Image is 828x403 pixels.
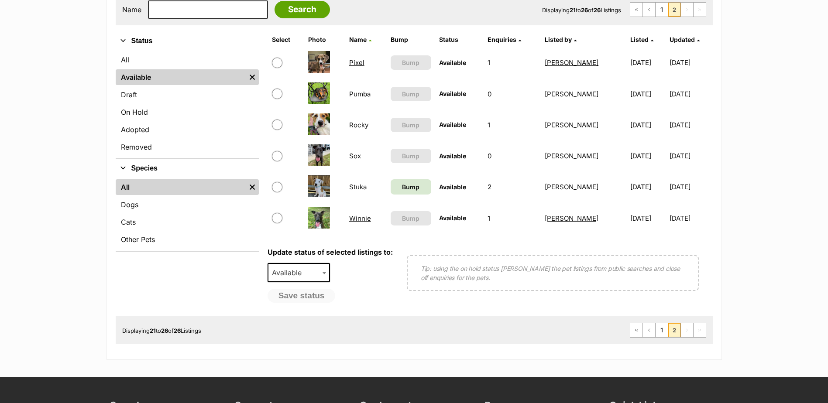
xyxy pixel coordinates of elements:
[391,55,431,70] button: Bump
[305,33,345,47] th: Photo
[116,104,259,120] a: On Hold
[545,36,577,43] a: Listed by
[630,36,653,43] a: Listed
[116,197,259,212] a: Dogs
[484,110,541,140] td: 1
[627,141,669,171] td: [DATE]
[439,121,466,128] span: Available
[116,52,259,68] a: All
[545,36,572,43] span: Listed by
[484,141,541,171] td: 0
[581,7,588,14] strong: 26
[594,7,601,14] strong: 26
[545,214,598,222] a: [PERSON_NAME]
[275,1,330,18] input: Search
[670,172,711,202] td: [DATE]
[630,2,706,17] nav: Pagination
[349,36,371,43] a: Name
[627,48,669,78] td: [DATE]
[268,289,336,303] button: Save status
[484,172,541,202] td: 2
[670,110,711,140] td: [DATE]
[542,7,621,14] span: Displaying to of Listings
[656,3,668,17] a: Page 1
[694,323,706,337] span: Last page
[439,59,466,66] span: Available
[668,323,680,337] span: Page 2
[681,323,693,337] span: Next page
[268,33,304,47] th: Select
[439,214,466,222] span: Available
[116,35,259,47] button: Status
[643,323,655,337] a: Previous page
[670,203,711,233] td: [DATE]
[630,3,642,17] a: First page
[436,33,483,47] th: Status
[670,79,711,109] td: [DATE]
[484,203,541,233] td: 1
[570,7,576,14] strong: 21
[545,121,598,129] a: [PERSON_NAME]
[150,327,156,334] strong: 21
[670,48,711,78] td: [DATE]
[670,36,700,43] a: Updated
[402,58,419,67] span: Bump
[627,203,669,233] td: [DATE]
[545,152,598,160] a: [PERSON_NAME]
[402,89,419,99] span: Bump
[161,327,168,334] strong: 26
[545,90,598,98] a: [PERSON_NAME]
[488,36,516,43] span: translation missing: en.admin.listings.index.attributes.enquiries
[349,58,364,67] a: Pixel
[349,214,371,222] a: Winnie
[116,178,259,251] div: Species
[545,58,598,67] a: [PERSON_NAME]
[670,141,711,171] td: [DATE]
[627,172,669,202] td: [DATE]
[391,149,431,163] button: Bump
[439,152,466,160] span: Available
[116,50,259,158] div: Status
[421,264,685,282] p: Tip: using the on hold status [PERSON_NAME] the pet listings from public searches and close off e...
[545,183,598,191] a: [PERSON_NAME]
[116,232,259,247] a: Other Pets
[174,327,181,334] strong: 26
[681,3,693,17] span: Next page
[630,323,706,338] nav: Pagination
[116,214,259,230] a: Cats
[116,139,259,155] a: Removed
[122,327,201,334] span: Displaying to of Listings
[402,120,419,130] span: Bump
[349,152,361,160] a: Sox
[387,33,435,47] th: Bump
[627,110,669,140] td: [DATE]
[349,183,367,191] a: Stuka
[630,36,649,43] span: Listed
[349,90,371,98] a: Pumba
[670,36,695,43] span: Updated
[391,118,431,132] button: Bump
[116,179,246,195] a: All
[349,36,367,43] span: Name
[656,323,668,337] a: Page 1
[116,87,259,102] a: Draft
[116,69,246,85] a: Available
[643,3,655,17] a: Previous page
[488,36,521,43] a: Enquiries
[116,163,259,174] button: Species
[402,182,419,191] span: Bump
[694,3,706,17] span: Last page
[268,248,393,256] label: Update status of selected listings to:
[668,3,680,17] span: Page 2
[484,48,541,78] td: 1
[268,263,330,282] span: Available
[246,69,259,85] a: Remove filter
[439,183,466,191] span: Available
[630,323,642,337] a: First page
[268,266,310,279] span: Available
[402,214,419,223] span: Bump
[349,121,368,129] a: Rocky
[122,6,141,14] label: Name
[391,211,431,225] button: Bump
[116,122,259,137] a: Adopted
